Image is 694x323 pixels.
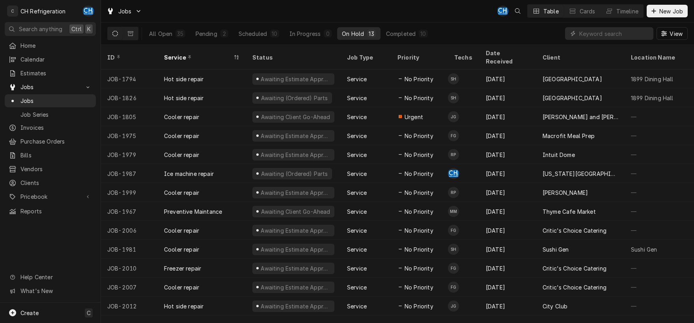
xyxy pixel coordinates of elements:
div: On Hold [342,30,364,38]
div: ID [107,53,150,62]
div: JG [448,301,459,312]
div: RP [448,187,459,198]
a: Home [5,39,96,52]
span: No Priority [405,245,433,254]
div: Service [347,264,367,273]
div: City Club [543,302,567,310]
div: [DATE] [479,69,536,88]
span: No Priority [405,75,433,83]
div: FG [448,225,459,236]
div: Fred Gonzalez's Avatar [448,225,459,236]
div: Awaiting Estimate Approval [260,302,331,310]
div: 10 [420,30,426,38]
span: K [87,25,91,33]
div: 35 [177,30,183,38]
button: View [657,27,688,40]
div: Cards [580,7,595,15]
div: CH [448,168,459,179]
div: Hot side repair [164,302,203,310]
a: Reports [5,205,96,218]
button: Search anythingCtrlK [5,22,96,36]
div: Service [347,170,367,178]
div: Fred Gonzalez's Avatar [448,282,459,293]
span: Clients [21,179,92,187]
div: SH [448,92,459,103]
div: JOB-1967 [101,202,158,221]
div: Fred Gonzalez's Avatar [448,263,459,274]
span: Urgent [405,113,423,121]
div: Service [347,207,367,216]
div: CH [497,6,508,17]
div: RP [448,149,459,160]
span: No Priority [405,132,433,140]
div: Steven Hiraga's Avatar [448,73,459,84]
div: [DATE] [479,88,536,107]
span: Estimates [21,69,92,77]
div: Client [543,53,617,62]
div: [DATE] [479,240,536,259]
div: JOB-2010 [101,259,158,278]
span: Vendors [21,165,92,173]
div: JOB-1999 [101,183,158,202]
a: Go to Pricebook [5,190,96,203]
div: [PERSON_NAME] and [PERSON_NAME]'s [543,113,618,121]
div: Steven Hiraga's Avatar [448,244,459,255]
div: Cooler repair [164,226,199,235]
a: Job Series [5,108,96,121]
div: C [7,6,18,17]
div: CH [83,6,94,17]
div: Chris Hiraga's Avatar [448,168,459,179]
div: SH [448,244,459,255]
div: JOB-2007 [101,278,158,297]
div: Cooler repair [164,245,199,254]
div: [DATE] [479,202,536,221]
div: FG [448,263,459,274]
div: JOB-1987 [101,164,158,183]
div: Critic's Choice Catering [543,264,606,273]
span: Home [21,41,92,50]
div: [US_STATE][GEOGRAPHIC_DATA], [PERSON_NAME][GEOGRAPHIC_DATA] [543,170,618,178]
a: Estimates [5,67,96,80]
div: Job Type [347,53,385,62]
div: Sushi Gen [631,245,657,254]
span: Jobs [21,83,80,91]
div: Awaiting Estimate Approval [260,132,331,140]
div: [DATE] [479,259,536,278]
div: Priority [397,53,440,62]
div: Awaiting (Ordered) Parts [260,94,328,102]
div: Chris Hiraga's Avatar [83,6,94,17]
span: Calendar [21,55,92,63]
div: Josh Galindo's Avatar [448,111,459,122]
div: Service [347,113,367,121]
div: In Progress [289,30,321,38]
div: Service [347,189,367,197]
div: Table [543,7,559,15]
div: JOB-2006 [101,221,158,240]
div: Service [347,94,367,102]
div: FG [448,130,459,141]
div: 1899 Dining Hall [631,75,673,83]
div: [GEOGRAPHIC_DATA] [543,94,602,102]
div: Sushi Gen [543,245,569,254]
span: No Priority [405,264,433,273]
div: Pending [196,30,217,38]
div: 13 [369,30,374,38]
span: Bills [21,151,92,159]
div: 2 [222,30,227,38]
div: Status [252,53,333,62]
div: Cooler repair [164,113,199,121]
div: Chris Hiraga's Avatar [497,6,508,17]
div: Service [347,245,367,254]
div: Ruben Perez's Avatar [448,149,459,160]
a: Go to Help Center [5,271,96,284]
span: No Priority [405,283,433,291]
span: Help Center [21,273,91,281]
div: [DATE] [479,183,536,202]
div: Service [347,226,367,235]
a: Vendors [5,162,96,176]
a: Purchase Orders [5,135,96,148]
span: No Priority [405,170,433,178]
div: 10 [272,30,277,38]
div: Awaiting Estimate Approval [260,75,331,83]
div: [DATE] [479,164,536,183]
